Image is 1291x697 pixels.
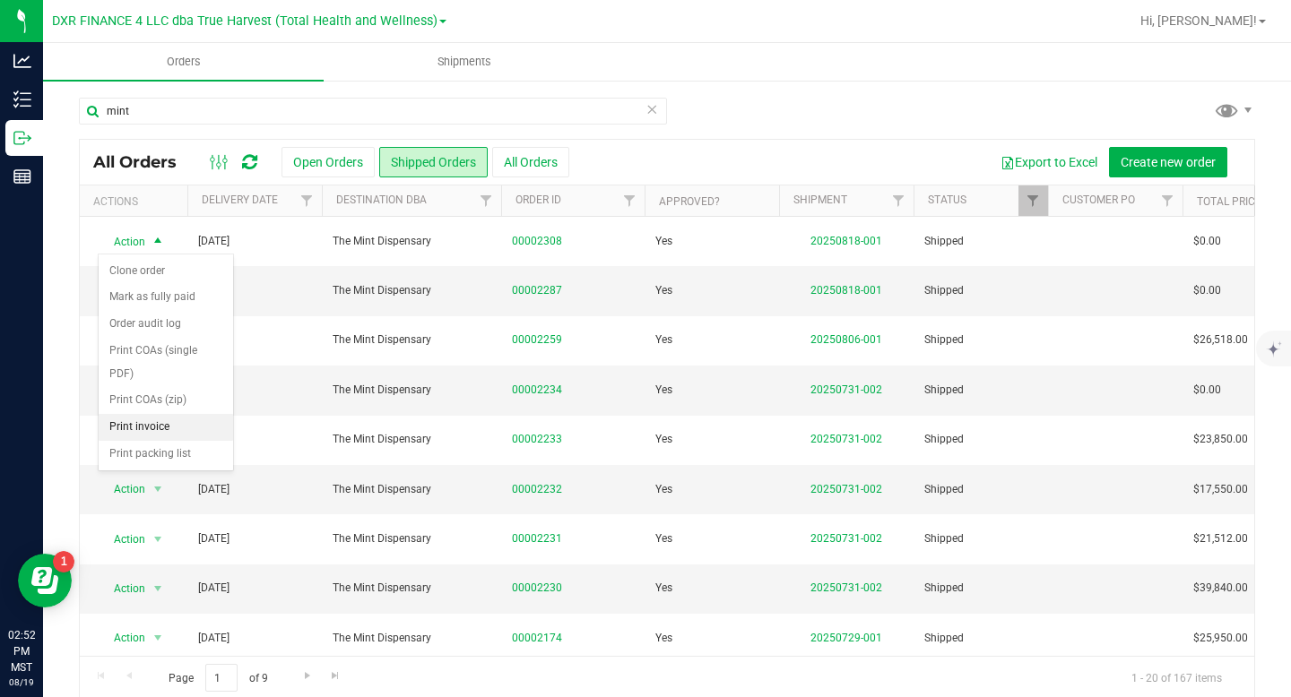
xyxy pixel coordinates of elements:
[810,581,882,594] a: 20250731-002
[333,282,490,299] span: The Mint Dispensary
[492,147,569,177] button: All Orders
[810,333,882,346] a: 20250806-001
[198,530,230,547] span: [DATE]
[793,194,847,206] a: Shipment
[43,43,324,81] a: Orders
[333,580,490,597] span: The Mint Dispensary
[810,433,882,445] a: 20250731-002
[79,98,667,125] input: Search Order ID, Destination, Customer PO...
[98,477,146,502] span: Action
[323,664,349,688] a: Go to the last page
[1193,481,1248,498] span: $17,550.00
[13,52,31,70] inline-svg: Analytics
[1193,282,1221,299] span: $0.00
[99,258,233,285] li: Clone order
[282,147,375,177] button: Open Orders
[147,477,169,502] span: select
[147,527,169,552] span: select
[324,43,604,81] a: Shipments
[333,630,490,647] span: The Mint Dispensary
[1197,195,1261,208] a: Total Price
[8,675,35,689] p: 08/19
[202,194,278,206] a: Delivery Date
[13,90,31,108] inline-svg: Inventory
[924,282,1037,299] span: Shipped
[655,580,672,597] span: Yes
[516,194,561,206] a: Order ID
[99,414,233,441] li: Print invoice
[655,431,672,448] span: Yes
[810,383,882,396] a: 20250731-002
[18,554,72,607] iframe: Resource center
[333,481,490,498] span: The Mint Dispensary
[1153,185,1183,216] a: Filter
[147,576,169,601] span: select
[99,441,233,468] li: Print packing list
[655,630,672,647] span: Yes
[147,625,169,650] span: select
[512,481,562,498] a: 00002232
[512,580,562,597] a: 00002230
[928,194,966,206] a: Status
[379,147,488,177] button: Shipped Orders
[512,233,562,250] a: 00002308
[512,282,562,299] a: 00002287
[924,580,1037,597] span: Shipped
[198,580,230,597] span: [DATE]
[615,185,645,216] a: Filter
[13,168,31,185] inline-svg: Reports
[1193,530,1248,547] span: $21,512.00
[1193,331,1248,348] span: $26,518.00
[512,630,562,647] a: 00002174
[98,527,146,552] span: Action
[98,625,146,650] span: Action
[655,481,672,498] span: Yes
[659,195,720,208] a: Approved?
[413,54,516,70] span: Shipments
[147,229,169,254] span: select
[1140,13,1257,28] span: Hi, [PERSON_NAME]!
[1193,382,1221,399] span: $0.00
[1193,431,1248,448] span: $23,850.00
[655,331,672,348] span: Yes
[1062,194,1135,206] a: Customer PO
[645,98,658,121] span: Clear
[924,530,1037,547] span: Shipped
[512,530,562,547] a: 00002231
[93,152,195,172] span: All Orders
[143,54,225,70] span: Orders
[924,233,1037,250] span: Shipped
[294,664,320,688] a: Go to the next page
[655,382,672,399] span: Yes
[99,284,233,311] li: Mark as fully paid
[924,630,1037,647] span: Shipped
[989,147,1109,177] button: Export to Excel
[333,331,490,348] span: The Mint Dispensary
[333,431,490,448] span: The Mint Dispensary
[52,13,438,29] span: DXR FINANCE 4 LLC dba True Harvest (Total Health and Wellness)
[8,627,35,675] p: 02:52 PM MST
[53,551,74,572] iframe: Resource center unread badge
[153,664,282,692] span: Page of 9
[810,235,882,247] a: 20250818-001
[205,664,238,692] input: 1
[512,431,562,448] a: 00002233
[98,576,146,601] span: Action
[333,530,490,547] span: The Mint Dispensary
[924,481,1037,498] span: Shipped
[884,185,914,216] a: Filter
[1109,147,1227,177] button: Create new order
[924,431,1037,448] span: Shipped
[655,282,672,299] span: Yes
[99,338,233,387] li: Print COAs (single PDF)
[1117,664,1236,691] span: 1 - 20 of 167 items
[99,387,233,414] li: Print COAs (zip)
[198,233,230,250] span: [DATE]
[1193,630,1248,647] span: $25,950.00
[98,229,146,254] span: Action
[472,185,501,216] a: Filter
[655,530,672,547] span: Yes
[655,233,672,250] span: Yes
[292,185,322,216] a: Filter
